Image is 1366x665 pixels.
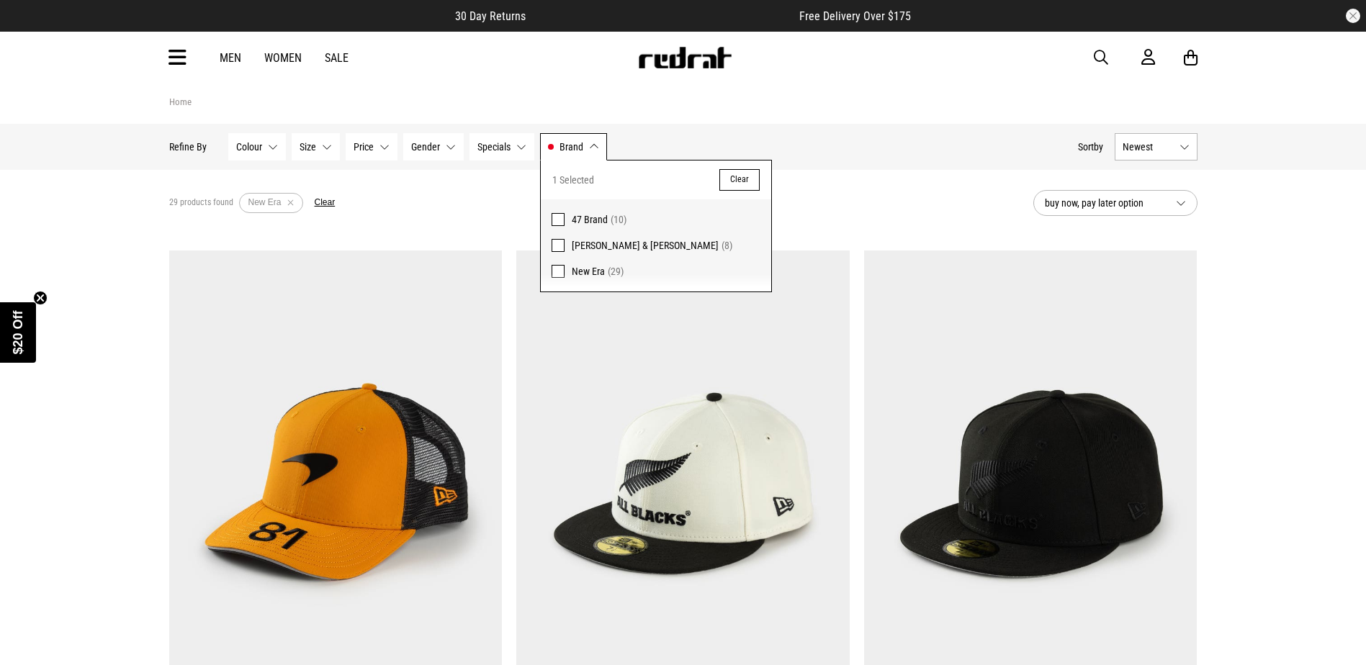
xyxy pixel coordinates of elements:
button: Remove filter [282,193,300,213]
button: Brand [540,133,607,160]
p: Refine By [169,141,207,153]
button: Close teaser [33,291,48,305]
button: Clear [315,197,336,209]
span: Gender [411,141,440,153]
button: buy now, pay later option [1033,190,1198,216]
button: Size [292,133,340,160]
button: Sortby [1078,138,1103,155]
span: 47 Brand [572,214,608,225]
span: [PERSON_NAME] & [PERSON_NAME] [572,240,719,251]
img: Redrat logo [637,47,732,68]
a: Home [169,96,192,107]
div: Brand [540,160,772,292]
span: Free Delivery Over $175 [799,9,911,23]
span: buy now, pay later option [1045,194,1164,212]
span: $20 Off [11,310,25,354]
span: Price [354,141,374,153]
span: Specials [477,141,511,153]
button: Open LiveChat chat widget [12,6,55,49]
button: Price [346,133,397,160]
span: New Era [572,266,605,277]
a: Sale [325,51,349,65]
span: 29 products found [169,197,233,209]
a: Women [264,51,302,65]
button: Gender [403,133,464,160]
span: Size [300,141,316,153]
iframe: Customer reviews powered by Trustpilot [554,9,770,23]
span: 1 Selected [552,171,594,189]
span: Newest [1123,141,1174,153]
button: Clear [719,169,760,191]
span: (29) [608,266,624,277]
button: Specials [469,133,534,160]
button: Colour [228,133,286,160]
span: 30 Day Returns [455,9,526,23]
span: Colour [236,141,262,153]
button: Newest [1115,133,1198,160]
span: Brand [560,141,583,153]
span: New Era [248,197,282,207]
a: Men [220,51,241,65]
span: by [1094,141,1103,153]
span: (10) [611,214,626,225]
span: (8) [722,240,732,251]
